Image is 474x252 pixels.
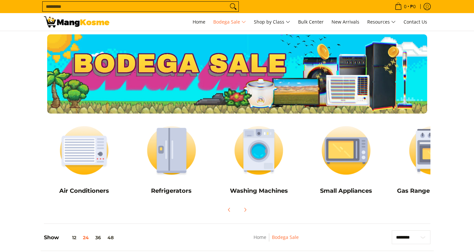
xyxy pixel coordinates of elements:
h5: Show [44,234,117,241]
span: Bulk Center [298,19,324,25]
a: Home [254,234,266,240]
a: Air Conditioners Air Conditioners [44,120,125,199]
span: Shop by Class [254,18,290,26]
a: Refrigerators Refrigerators [131,120,212,199]
a: Washing Machines Washing Machines [218,120,299,199]
span: ₱0 [409,4,417,9]
a: New Arrivals [328,13,363,31]
button: Next [238,203,252,217]
a: Bulk Center [295,13,327,31]
nav: Breadcrumbs [210,233,343,248]
h5: Small Appliances [306,187,387,195]
a: Shop by Class [251,13,294,31]
img: Bodega Sale l Mang Kosme: Cost-Efficient &amp; Quality Home Appliances [44,16,109,27]
a: Resources [364,13,399,31]
span: New Arrivals [332,19,359,25]
h5: Refrigerators [131,187,212,195]
img: Small Appliances [306,120,387,181]
span: Resources [367,18,396,26]
button: 36 [92,235,104,240]
button: 12 [59,235,80,240]
img: Washing Machines [218,120,299,181]
a: Small Appliances Small Appliances [306,120,387,199]
h5: Air Conditioners [44,187,125,195]
h5: Washing Machines [218,187,299,195]
img: Refrigerators [131,120,212,181]
button: 48 [104,235,117,240]
span: Contact Us [404,19,427,25]
span: 0 [403,4,408,9]
span: Home [193,19,205,25]
span: Bodega Sale [213,18,246,26]
img: Air Conditioners [44,120,125,181]
a: Home [189,13,209,31]
nav: Main Menu [116,13,430,31]
h5: Gas Range and Cookers [393,187,474,195]
a: Cookers Gas Range and Cookers [393,120,474,199]
button: 24 [80,235,92,240]
button: Previous [222,203,237,217]
a: Bodega Sale [210,13,249,31]
a: Contact Us [400,13,430,31]
span: • [393,3,418,10]
a: Bodega Sale [272,234,299,240]
button: Search [228,2,238,11]
img: Cookers [393,120,474,181]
